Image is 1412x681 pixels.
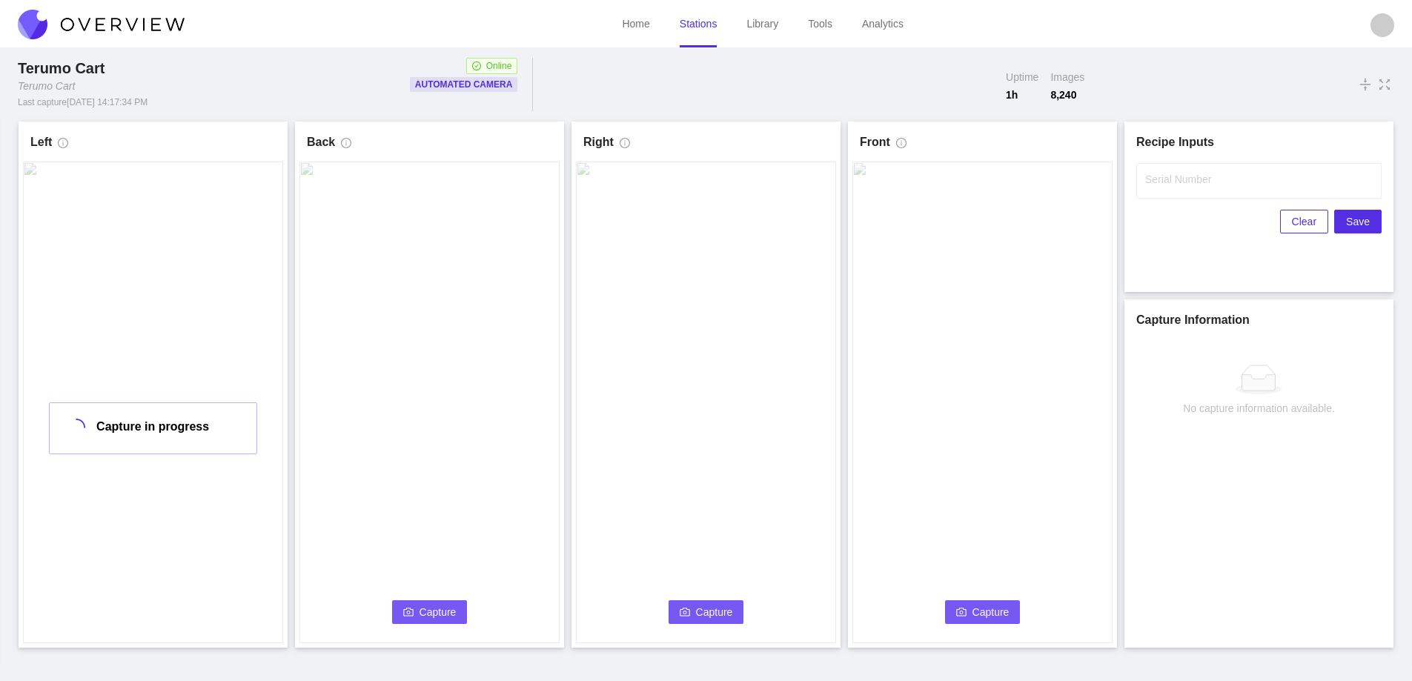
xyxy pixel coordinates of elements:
span: Capture in progress [96,420,209,433]
span: check-circle [472,62,481,70]
span: 1 h [1006,87,1038,102]
span: Terumo Cart [18,60,105,76]
p: Automated Camera [415,77,513,92]
button: cameraCapture [945,600,1021,624]
div: Terumo Cart [18,79,75,93]
span: loading [64,415,89,440]
a: Home [622,18,649,30]
div: Last capture [DATE] 14:17:34 PM [18,96,148,108]
span: camera [403,607,414,619]
h1: Capture Information [1136,311,1382,329]
button: Save [1334,210,1382,233]
span: info-circle [896,138,906,154]
span: 8,240 [1050,87,1084,102]
span: Clear [1292,213,1316,230]
span: Capture [696,604,733,620]
a: Tools [808,18,832,30]
h1: Left [30,133,52,151]
a: Library [746,18,778,30]
span: Online [486,59,512,73]
div: Terumo Cart [18,58,110,79]
div: No capture information available. [1183,400,1335,416]
span: fullscreen [1378,76,1391,93]
label: Serial Number [1145,172,1211,187]
button: cameraCapture [392,600,468,624]
span: Uptime [1006,70,1038,84]
span: vertical-align-middle [1359,76,1372,93]
span: Capture [972,604,1010,620]
button: cameraCapture [669,600,744,624]
button: Clear [1280,210,1328,233]
span: camera [680,607,690,619]
h1: Front [860,133,890,151]
span: Capture [420,604,457,620]
span: info-circle [341,138,351,154]
img: Overview [18,10,185,39]
a: Stations [680,18,717,30]
span: info-circle [620,138,630,154]
h1: Right [583,133,614,151]
a: Analytics [862,18,904,30]
span: Images [1050,70,1084,84]
h1: Back [307,133,335,151]
span: info-circle [58,138,68,154]
h1: Recipe Inputs [1136,133,1382,151]
span: camera [956,607,967,619]
span: Save [1346,213,1370,230]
